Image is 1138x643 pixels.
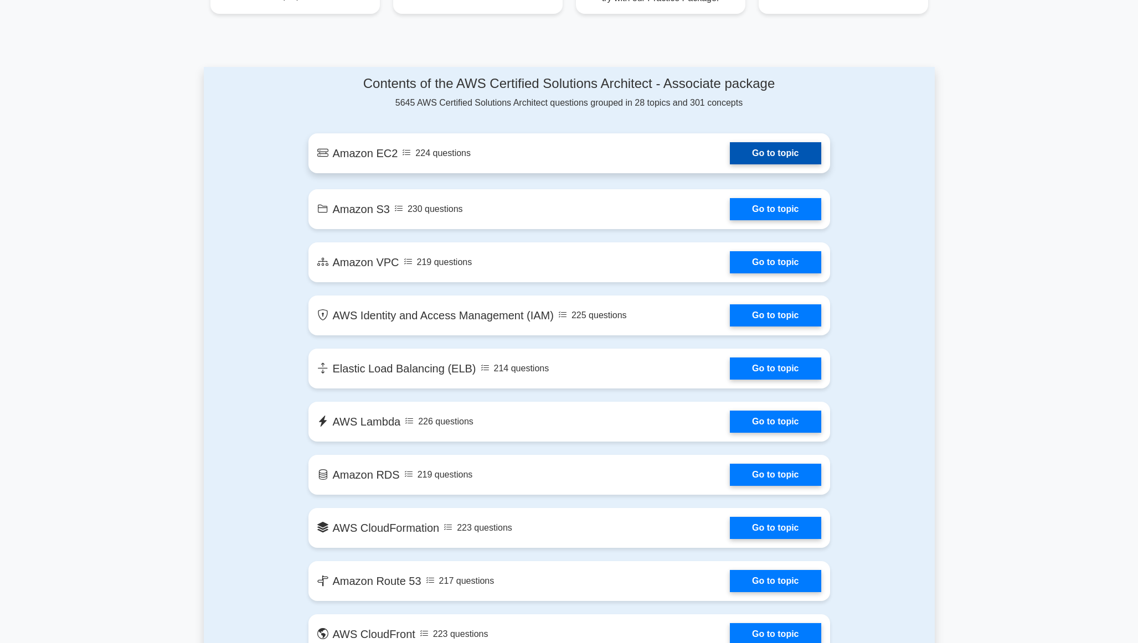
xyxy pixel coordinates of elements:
[730,142,821,164] a: Go to topic
[308,76,830,110] div: 5645 AWS Certified Solutions Architect questions grouped in 28 topics and 301 concepts
[730,517,821,539] a: Go to topic
[730,570,821,592] a: Go to topic
[730,251,821,273] a: Go to topic
[308,76,830,92] h4: Contents of the AWS Certified Solutions Architect - Associate package
[730,464,821,486] a: Go to topic
[730,198,821,220] a: Go to topic
[730,357,821,380] a: Go to topic
[730,304,821,326] a: Go to topic
[730,411,821,433] a: Go to topic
